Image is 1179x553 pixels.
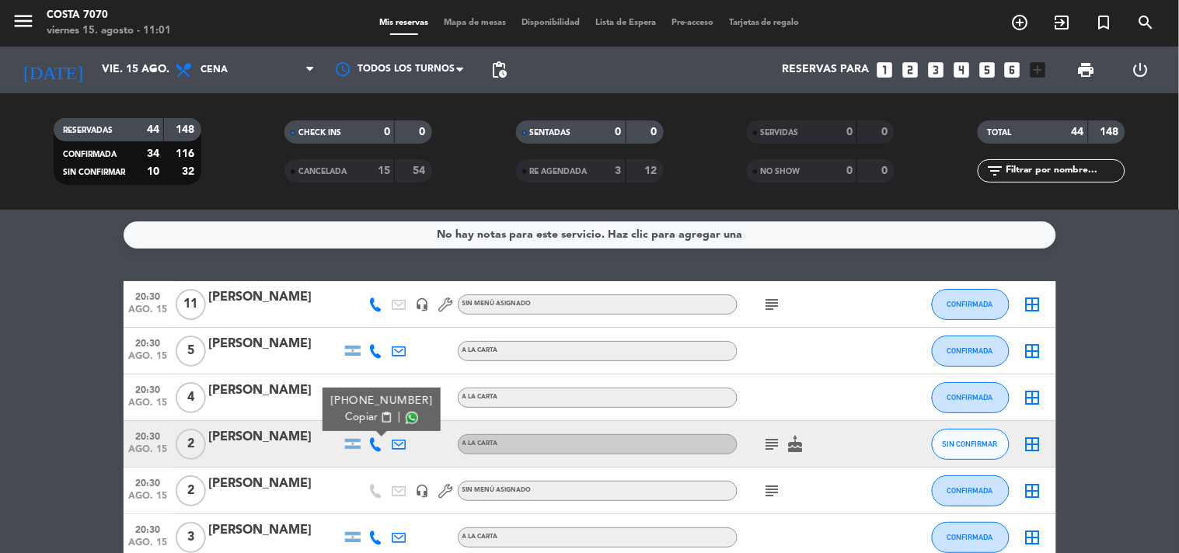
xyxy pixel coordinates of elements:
[47,23,171,39] div: viernes 15. agosto - 11:01
[721,19,808,27] span: Tarjetas de regalo
[462,440,498,447] span: A LA CARTA
[943,440,998,448] span: SIN CONFIRMAR
[176,148,197,159] strong: 116
[147,148,159,159] strong: 34
[530,129,571,137] span: SENTADAS
[763,295,782,314] i: subject
[436,19,514,27] span: Mapa de mesas
[129,351,168,369] span: ago. 15
[932,336,1010,367] button: CONFIRMADA
[12,9,35,38] button: menu
[782,64,869,76] span: Reservas para
[881,165,891,176] strong: 0
[1101,127,1122,137] strong: 148
[63,169,125,176] span: SIN CONFIRMAR
[947,393,993,402] span: CONFIRMADA
[846,127,853,137] strong: 0
[1114,47,1167,93] div: LOG OUT
[900,60,920,80] i: looks_two
[176,124,197,135] strong: 148
[932,522,1010,553] button: CONFIRMADA
[129,398,168,416] span: ago. 15
[416,484,430,498] i: headset_mic
[1024,482,1042,500] i: border_all
[176,475,206,506] span: 2
[129,304,168,322] span: ago. 15
[1028,60,1048,80] i: add_box
[1053,13,1072,32] i: exit_to_app
[987,129,1011,137] span: TOTAL
[380,412,392,423] span: content_paste
[397,409,400,426] span: |
[932,382,1010,413] button: CONFIRMADA
[644,165,660,176] strong: 12
[1024,388,1042,407] i: border_all
[932,289,1010,320] button: CONFIRMADA
[201,64,228,75] span: Cena
[129,287,168,304] span: 20:30
[413,165,429,176] strong: 54
[209,427,341,447] div: [PERSON_NAME]
[932,429,1010,460] button: SIN CONFIRMAR
[1024,435,1042,454] i: border_all
[47,8,171,23] div: Costa 7070
[977,60,997,80] i: looks_5
[129,473,168,491] span: 20:30
[330,393,432,409] div: [PHONE_NUMBER]
[664,19,721,27] span: Pre-acceso
[462,301,532,307] span: Sin menú asignado
[298,129,341,137] span: CHECK INS
[63,151,117,158] span: CONFIRMADA
[874,60,895,80] i: looks_one
[616,127,622,137] strong: 0
[514,19,588,27] span: Disponibilidad
[881,127,891,137] strong: 0
[462,534,498,540] span: A LA CARTA
[932,475,1010,506] button: CONFIRMADA
[462,347,498,353] span: A LA CARTA
[763,435,782,454] i: subject
[147,124,159,135] strong: 44
[846,165,853,176] strong: 0
[129,333,168,351] span: 20:30
[787,435,805,454] i: cake
[176,336,206,367] span: 5
[947,486,993,495] span: CONFIRMADA
[209,520,341,541] div: [PERSON_NAME]
[420,127,429,137] strong: 0
[129,491,168,509] span: ago. 15
[462,487,532,493] span: Sin menú asignado
[378,165,390,176] strong: 15
[763,482,782,500] i: subject
[176,429,206,460] span: 2
[1137,13,1156,32] i: search
[616,165,622,176] strong: 3
[176,522,206,553] span: 3
[947,533,993,541] span: CONFIRMADA
[129,444,168,462] span: ago. 15
[1004,162,1125,179] input: Filtrar por nombre...
[1011,13,1030,32] i: add_circle_outline
[1024,342,1042,360] i: border_all
[298,168,347,176] span: CANCELADA
[1131,61,1149,79] i: power_settings_new
[1024,528,1042,547] i: border_all
[1095,13,1114,32] i: turned_in_not
[176,289,206,320] span: 11
[437,226,742,244] div: No hay notas para este servicio. Haz clic para agregar una
[947,300,993,308] span: CONFIRMADA
[129,520,168,537] span: 20:30
[384,127,390,137] strong: 0
[416,297,430,311] i: headset_mic
[1003,60,1023,80] i: looks_6
[371,19,436,27] span: Mis reservas
[12,9,35,33] i: menu
[588,19,664,27] span: Lista de Espera
[12,53,94,87] i: [DATE]
[951,60,971,80] i: looks_4
[209,287,341,308] div: [PERSON_NAME]
[651,127,660,137] strong: 0
[1072,127,1084,137] strong: 44
[1024,295,1042,314] i: border_all
[926,60,946,80] i: looks_3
